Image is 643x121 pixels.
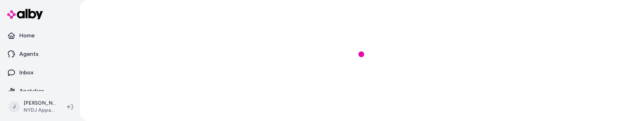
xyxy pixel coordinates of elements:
[3,46,77,63] a: Agents
[19,50,39,58] p: Agents
[4,95,61,118] button: J[PERSON_NAME]NYDJ Apparel
[19,68,34,77] p: Inbox
[9,101,20,112] span: J
[7,9,43,19] img: alby Logo
[19,31,35,40] p: Home
[24,107,56,114] span: NYDJ Apparel
[19,87,44,95] p: Analytics
[3,64,77,81] a: Inbox
[3,27,77,44] a: Home
[24,100,56,107] p: [PERSON_NAME]
[3,83,77,100] a: Analytics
